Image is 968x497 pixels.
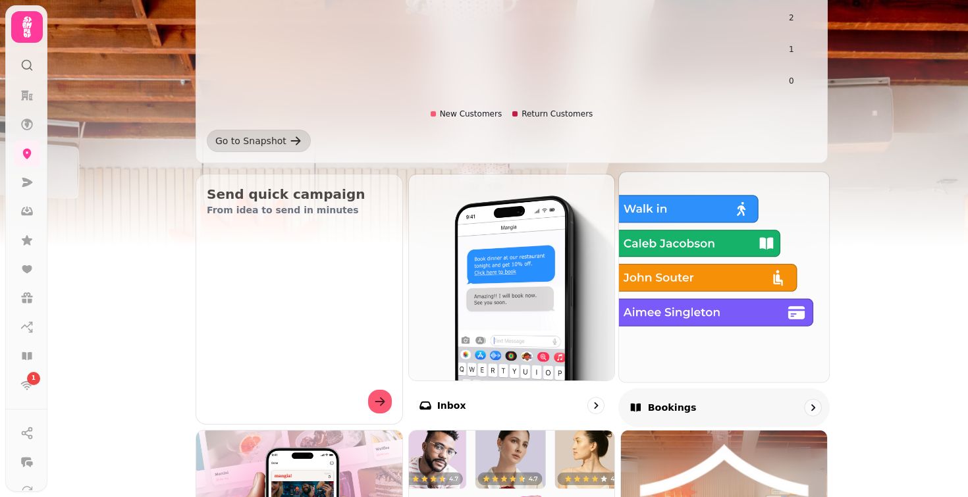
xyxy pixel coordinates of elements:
[789,45,794,54] tspan: 1
[207,185,392,203] h2: Send quick campaign
[408,174,616,425] a: InboxInbox
[196,174,403,425] button: Send quick campaignFrom idea to send in minutes
[789,76,794,86] tspan: 0
[437,399,466,412] p: Inbox
[431,109,502,119] div: New Customers
[789,13,794,22] tspan: 2
[618,171,830,427] a: BookingsBookings
[512,109,593,119] div: Return Customers
[589,399,603,412] svg: go to
[215,134,286,147] div: Go to Snapshot
[608,161,840,392] img: Bookings
[409,174,615,380] img: Inbox
[14,372,40,398] a: 1
[207,130,311,152] a: Go to Snapshot
[32,374,36,383] span: 1
[207,203,392,217] p: From idea to send in minutes
[806,401,819,414] svg: go to
[648,401,697,414] p: Bookings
